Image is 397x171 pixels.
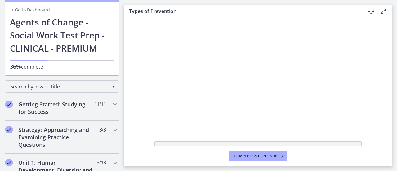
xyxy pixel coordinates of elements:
[10,63,114,70] p: complete
[5,126,13,133] i: Completed
[94,101,106,108] span: 11 / 11
[18,126,94,148] h2: Strategy: Approaching and Examining Practice Questions
[18,101,94,115] h2: Getting Started: Studying for Success
[124,18,392,127] iframe: Video Lesson
[10,83,109,90] span: Search by lesson title
[5,159,13,166] i: Completed
[10,63,21,70] span: 36%
[129,7,355,15] h3: Types of Prevention
[99,126,106,133] span: 3 / 3
[234,154,277,159] span: Complete & continue
[229,151,287,161] button: Complete & continue
[5,80,119,93] div: Search by lesson title
[10,16,114,55] h1: Agents of Change - Social Work Test Prep - CLINICAL - PREMIUM
[5,101,13,108] i: Completed
[10,7,50,13] a: Go to Dashboard
[94,159,106,166] span: 13 / 13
